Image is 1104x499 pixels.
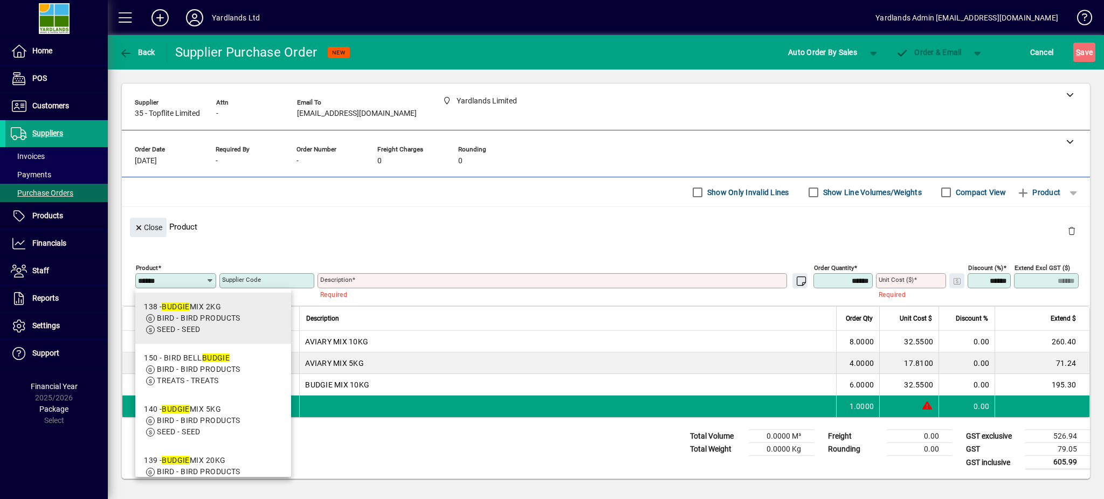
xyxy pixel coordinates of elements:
[320,276,352,283] mat-label: Description
[879,374,939,396] td: 32.5500
[296,157,299,165] span: -
[1059,226,1085,235] app-page-header-button: Delete
[968,264,1003,272] mat-label: Discount (%)
[823,443,887,456] td: Rounding
[939,374,995,396] td: 0.00
[135,293,291,344] mat-option: 138 - BUDGIE MIX 2KG
[783,43,862,62] button: Auto Order By Sales
[5,38,108,65] a: Home
[879,276,914,283] mat-label: Unit Cost ($)
[175,44,318,61] div: Supplier Purchase Order
[685,430,749,443] td: Total Volume
[144,301,240,313] div: 138 - MIX 2KG
[995,352,1089,374] td: 71.24
[32,294,59,302] span: Reports
[1076,48,1080,57] span: S
[32,239,66,247] span: Financials
[1076,44,1093,61] span: ave
[1015,264,1070,272] mat-label: Extend excl GST ($)
[157,416,240,425] span: BIRD - BIRD PRODUCTS
[162,405,190,413] em: BUDGIE
[332,49,346,56] span: NEW
[11,170,51,179] span: Payments
[157,467,240,476] span: BIRD - BIRD PRODUCTS
[939,352,995,374] td: 0.00
[144,352,240,364] div: 150 - BIRD BELL
[814,264,854,272] mat-label: Order Quantity
[162,456,190,465] em: BUDGIE
[954,187,1006,198] label: Compact View
[5,203,108,230] a: Products
[222,276,261,283] mat-label: Supplier Code
[136,264,158,272] mat-label: Product
[32,46,52,55] span: Home
[1025,456,1090,469] td: 605.99
[887,443,952,456] td: 0.00
[961,430,1025,443] td: GST exclusive
[995,331,1089,352] td: 260.40
[1030,44,1054,61] span: Cancel
[5,147,108,165] a: Invoices
[1051,313,1076,324] span: Extend $
[135,157,157,165] span: [DATE]
[887,430,952,443] td: 0.00
[306,313,339,324] span: Description
[961,443,1025,456] td: GST
[1059,218,1085,244] button: Delete
[1073,43,1095,62] button: Save
[891,43,967,62] button: Order & Email
[5,285,108,312] a: Reports
[896,48,962,57] span: Order & Email
[939,396,995,417] td: 0.00
[5,93,108,120] a: Customers
[823,430,887,443] td: Freight
[32,211,63,220] span: Products
[377,157,382,165] span: 0
[202,354,230,362] em: BUDGIE
[32,129,63,137] span: Suppliers
[879,288,937,300] mat-error: Required
[879,331,939,352] td: 32.5500
[116,43,158,62] button: Back
[961,456,1025,469] td: GST inclusive
[1069,2,1091,37] a: Knowledge Base
[32,101,69,110] span: Customers
[216,157,218,165] span: -
[5,313,108,339] a: Settings
[788,44,857,61] span: Auto Order By Sales
[305,379,369,390] span: BUDGIE MIX 10KG
[162,302,190,311] em: BUDGIE
[305,336,368,347] span: AVIARY MIX 10KG
[212,9,260,26] div: Yardlands Ltd
[39,405,68,413] span: Package
[32,266,49,275] span: Staff
[879,352,939,374] td: 17.8100
[320,288,802,300] mat-error: Required
[995,374,1089,396] td: 195.30
[749,443,814,456] td: 0.0000 Kg
[144,455,240,466] div: 139 - MIX 20KG
[32,349,59,357] span: Support
[216,109,218,118] span: -
[956,313,988,324] span: Discount %
[305,358,364,369] span: AVIARY MIX 5KG
[875,9,1058,26] div: Yardlands Admin [EMAIL_ADDRESS][DOMAIN_NAME]
[821,187,922,198] label: Show Line Volumes/Weights
[119,48,155,57] span: Back
[11,152,45,161] span: Invoices
[939,331,995,352] td: 0.00
[157,314,240,322] span: BIRD - BIRD PRODUCTS
[900,313,932,324] span: Unit Cost $
[5,230,108,257] a: Financials
[135,446,291,497] mat-option: 139 - BUDGIE MIX 20KG
[135,109,200,118] span: 35 - Topflite Limited
[297,109,417,118] span: [EMAIL_ADDRESS][DOMAIN_NAME]
[157,325,201,334] span: SEED - SEED
[846,313,873,324] span: Order Qty
[685,443,749,456] td: Total Weight
[134,219,162,237] span: Close
[836,374,879,396] td: 6.0000
[5,165,108,184] a: Payments
[1025,443,1090,456] td: 79.05
[108,43,167,62] app-page-header-button: Back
